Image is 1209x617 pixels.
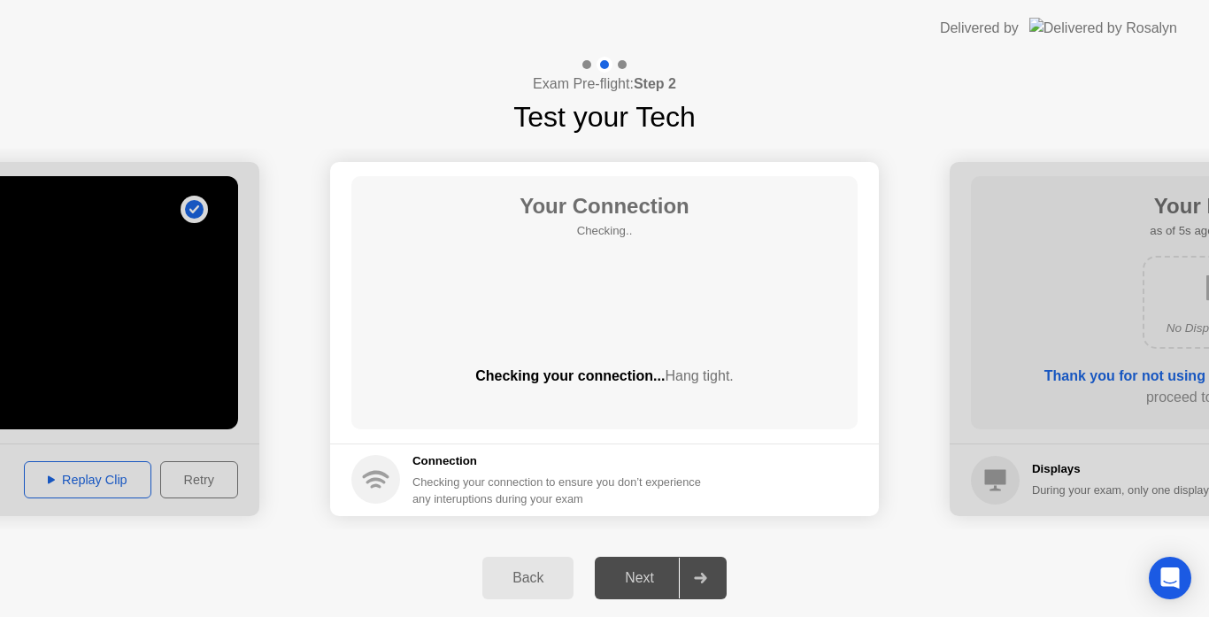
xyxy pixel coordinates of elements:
[513,96,696,138] h1: Test your Tech
[520,222,689,240] h5: Checking..
[520,190,689,222] h1: Your Connection
[351,366,858,387] div: Checking your connection...
[1029,18,1177,38] img: Delivered by Rosalyn
[665,368,733,383] span: Hang tight.
[634,76,676,91] b: Step 2
[600,570,679,586] div: Next
[940,18,1019,39] div: Delivered by
[412,452,712,470] h5: Connection
[1149,557,1191,599] div: Open Intercom Messenger
[482,557,574,599] button: Back
[488,570,568,586] div: Back
[533,73,676,95] h4: Exam Pre-flight:
[595,557,727,599] button: Next
[412,474,712,507] div: Checking your connection to ensure you don’t experience any interuptions during your exam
